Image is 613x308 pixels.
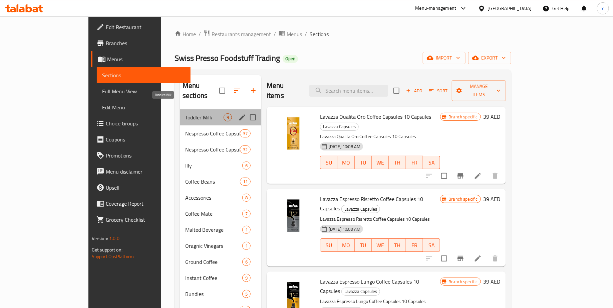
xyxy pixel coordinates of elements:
div: items [240,145,251,153]
span: Sections [102,71,186,79]
span: [DATE] 10:09 AM [326,226,363,232]
p: Lavazza Espresso Risretto Coffee Capsules 10 Capsules [320,215,440,223]
p: Lavazza Espresso Lungo Coffee Capsules 10 Capsules [320,297,440,306]
span: Sort [429,87,447,95]
button: TH [389,238,406,252]
button: edit [237,112,247,122]
span: TH [391,158,403,168]
span: 8 [243,195,250,201]
span: Menus [287,30,302,38]
nav: breadcrumb [175,30,511,38]
div: Illy [185,162,242,170]
span: Nespresso Coffee Capsules - Original Capsules [185,129,240,137]
button: WE [372,156,389,169]
span: Malted Beverage [185,226,242,234]
span: Instant Coffee [185,274,242,282]
span: Promotions [106,151,186,160]
span: Lavazza Capsules [342,288,380,295]
div: items [224,113,232,121]
div: items [240,129,251,137]
span: 32 [240,146,250,153]
span: FR [409,158,420,168]
div: Ground Coffee6 [180,254,261,270]
input: search [309,85,388,97]
button: delete [487,250,503,267]
span: 9 [224,114,232,121]
span: TU [357,240,369,250]
span: Lavazza Espresso Risretto Coffee Capsules 10 Capsules [320,194,423,213]
div: Open [283,55,298,63]
span: Get support on: [92,245,122,254]
span: TU [357,158,369,168]
span: import [428,54,460,62]
div: Instant Coffee9 [180,270,261,286]
button: Manage items [452,80,506,101]
a: Choice Groups [91,115,191,131]
span: Lavazza Espresso Lungo Coffee Capsules 10 Capsules [320,277,419,296]
span: 6 [243,259,250,265]
span: Choice Groups [106,119,186,127]
button: Branch-specific-item [452,250,469,267]
button: Add [403,86,425,96]
div: items [240,178,251,186]
div: Toddler Milk9edit [180,109,261,125]
div: items [242,210,251,218]
span: WE [374,158,386,168]
button: SA [423,238,440,252]
span: Branch specific [446,196,480,202]
span: Add item [403,86,425,96]
span: Version: [92,234,108,243]
button: MO [337,238,354,252]
span: Select all sections [215,84,229,98]
a: Sections [97,67,191,83]
span: Open [283,56,298,62]
button: WE [372,238,389,252]
a: Full Menu View [97,83,191,99]
span: SU [323,158,335,168]
h6: 39 AED [484,277,501,286]
div: Bundles5 [180,286,261,302]
span: Sort sections [229,83,245,99]
span: Lavazza Capsules [320,123,358,130]
span: Menus [107,55,186,63]
button: delete [487,168,503,184]
li: / [274,30,276,38]
a: Menus [279,30,302,38]
a: Edit Restaurant [91,19,191,35]
a: Restaurants management [204,30,271,38]
span: MO [340,158,352,168]
img: Lavazza Espresso Risretto Coffee Capsules 10 Capsules [272,194,315,237]
div: Malted Beverage1 [180,222,261,238]
span: Edit Menu [102,103,186,111]
button: Sort [427,86,449,96]
div: Oragnic Vinegars [185,242,242,250]
h2: Menu sections [183,81,219,101]
div: Oragnic Vinegars1 [180,238,261,254]
h6: 39 AED [484,194,501,204]
button: MO [337,156,354,169]
span: Branch specific [446,279,480,285]
div: Accessories8 [180,190,261,206]
button: SA [423,156,440,169]
div: Coffee Mate7 [180,206,261,222]
button: TU [355,238,372,252]
h6: 39 AED [484,112,501,121]
div: Accessories [185,194,242,202]
div: Illy6 [180,158,261,174]
span: FR [409,240,420,250]
span: Lavazza Qualita Oro Coffee Capsules 10 Capsules [320,112,431,122]
span: Coffee Beans [185,178,240,186]
button: TU [355,156,372,169]
span: Y [602,5,604,12]
a: Upsell [91,180,191,196]
div: Nespresso Coffee Capsules - Vertuo Capsules [185,145,240,153]
button: export [468,52,511,64]
span: 6 [243,163,250,169]
div: Nespresso Coffee Capsules - Vertuo Capsules32 [180,141,261,158]
div: Ground Coffee [185,258,242,266]
span: Edit Restaurant [106,23,186,31]
span: 7 [243,211,250,217]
